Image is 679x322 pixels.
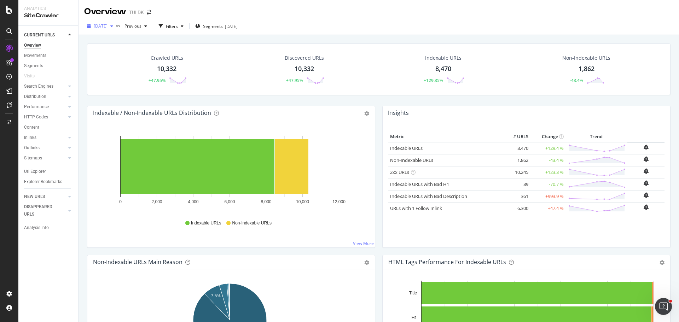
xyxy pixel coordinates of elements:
div: SiteCrawler [24,12,72,20]
button: Segments[DATE] [192,21,240,32]
div: 10,332 [295,64,314,74]
a: Movements [24,52,73,59]
th: Metric [388,131,502,142]
a: Url Explorer [24,168,73,175]
th: # URLS [502,131,530,142]
div: 8,470 [435,64,451,74]
span: Indexable URLs [191,220,221,226]
div: bell-plus [644,145,649,150]
a: 2xx URLs [390,169,409,175]
a: URLs with 1 Follow Inlink [390,205,442,211]
div: Distribution [24,93,46,100]
div: arrow-right-arrow-left [147,10,151,15]
th: Trend [565,131,627,142]
a: Indexable URLs with Bad H1 [390,181,449,187]
iframe: Intercom live chat [655,298,672,315]
div: Crawled URLs [151,54,183,62]
button: Previous [122,21,150,32]
div: 10,332 [157,64,176,74]
td: 361 [502,190,530,202]
td: 89 [502,178,530,190]
div: 1,862 [579,64,594,74]
div: CURRENT URLS [24,31,55,39]
span: vs [116,23,122,29]
div: -43.4% [570,77,583,83]
div: +47.95% [286,77,303,83]
text: 4,000 [188,199,198,204]
td: +993.9 % [530,190,565,202]
div: DISAPPEARED URLS [24,203,60,218]
a: Indexable URLs with Bad Description [390,193,467,199]
div: Filters [166,23,178,29]
div: Outlinks [24,144,40,152]
td: 6,300 [502,202,530,214]
div: Indexable URLs [425,54,462,62]
td: 10,245 [502,166,530,178]
div: Performance [24,103,49,111]
td: -70.7 % [530,178,565,190]
text: 2,000 [151,199,162,204]
text: 8,000 [261,199,271,204]
div: Visits [24,72,35,80]
div: Analysis Info [24,224,49,232]
a: Outlinks [24,144,66,152]
div: HTTP Codes [24,113,48,121]
div: Segments [24,62,43,70]
span: 2025 Sep. 25th [94,23,108,29]
a: Distribution [24,93,66,100]
div: bell-plus [644,204,649,210]
div: bell-plus [644,180,649,186]
h4: Insights [388,108,409,118]
div: bell-plus [644,168,649,174]
a: Sitemaps [24,154,66,162]
div: gear [660,260,665,265]
a: CURRENT URLS [24,31,66,39]
div: TUI DK [129,9,144,16]
a: Indexable URLs [390,145,423,151]
a: Segments [24,62,73,70]
div: Discovered URLs [285,54,324,62]
div: bell-plus [644,156,649,162]
div: Non-Indexable URLs [562,54,610,62]
a: Analysis Info [24,224,73,232]
div: +47.95% [149,77,166,83]
div: Indexable / Non-Indexable URLs Distribution [93,109,211,116]
div: Overview [84,6,126,18]
div: Url Explorer [24,168,46,175]
div: Overview [24,42,41,49]
text: 7.5% [211,293,221,298]
div: +129.35% [424,77,443,83]
td: +123.3 % [530,166,565,178]
span: Non-Indexable URLs [232,220,271,226]
div: HTML Tags Performance for Indexable URLs [388,258,506,265]
button: Filters [156,21,186,32]
span: Previous [122,23,141,29]
a: Inlinks [24,134,66,141]
div: Movements [24,52,46,59]
a: Content [24,124,73,131]
div: Search Engines [24,83,53,90]
span: Segments [203,23,223,29]
a: Non-Indexable URLs [390,157,433,163]
td: +47.4 % [530,202,565,214]
div: Sitemaps [24,154,42,162]
div: [DATE] [225,23,238,29]
a: NEW URLS [24,193,66,200]
a: Explorer Bookmarks [24,178,73,186]
text: 0 [119,199,122,204]
div: gear [364,260,369,265]
button: [DATE] [84,21,116,32]
th: Change [530,131,565,142]
text: H1 [412,315,417,320]
a: DISAPPEARED URLS [24,203,66,218]
text: 12,000 [332,199,346,204]
td: +129.4 % [530,142,565,154]
div: A chart. [93,131,367,213]
text: Title [409,291,417,295]
div: Analytics [24,6,72,12]
div: NEW URLS [24,193,45,200]
a: Visits [24,72,42,80]
div: bell-plus [644,192,649,198]
text: 10,000 [296,199,309,204]
div: gear [364,111,369,116]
